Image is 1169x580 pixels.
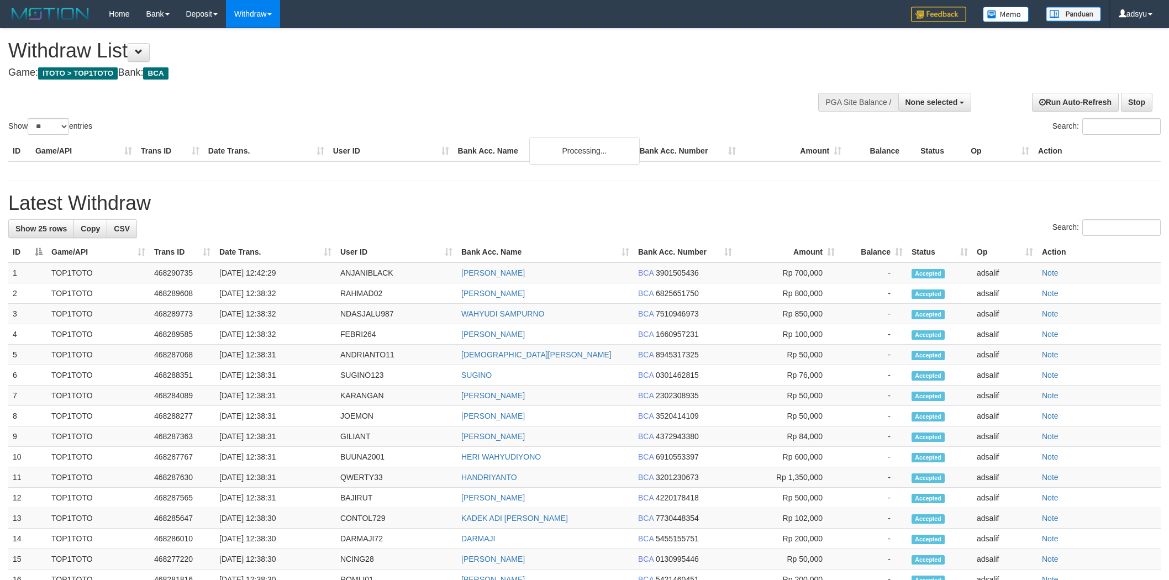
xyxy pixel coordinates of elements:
[336,345,457,365] td: ANDRIANTO11
[1042,493,1059,502] a: Note
[839,406,907,426] td: -
[1042,289,1059,298] a: Note
[8,467,47,488] td: 11
[972,549,1038,570] td: adsalif
[215,386,336,406] td: [DATE] 12:38:31
[150,242,215,262] th: Trans ID: activate to sort column ascending
[8,406,47,426] td: 8
[638,473,654,482] span: BCA
[656,391,699,400] span: Copy 2302308935 to clipboard
[150,529,215,549] td: 468286010
[336,508,457,529] td: CONTOL729
[81,224,100,233] span: Copy
[818,93,898,112] div: PGA Site Balance /
[47,406,150,426] td: TOP1TOTO
[736,386,839,406] td: Rp 50,000
[638,268,654,277] span: BCA
[839,467,907,488] td: -
[150,447,215,467] td: 468287767
[461,371,492,379] a: SUGINO
[839,365,907,386] td: -
[150,508,215,529] td: 468285647
[972,508,1038,529] td: adsalif
[336,447,457,467] td: BUUNA2001
[215,304,336,324] td: [DATE] 12:38:32
[461,309,544,318] a: WAHYUDI SAMPURNO
[638,555,654,563] span: BCA
[47,426,150,447] td: TOP1TOTO
[736,283,839,304] td: Rp 800,000
[8,386,47,406] td: 7
[529,137,640,165] div: Processing...
[1052,118,1161,135] label: Search:
[47,549,150,570] td: TOP1TOTO
[215,447,336,467] td: [DATE] 12:38:31
[656,350,699,359] span: Copy 8945317325 to clipboard
[73,219,107,238] a: Copy
[1042,514,1059,523] a: Note
[461,555,525,563] a: [PERSON_NAME]
[336,426,457,447] td: GILIANT
[656,432,699,441] span: Copy 4372943380 to clipboard
[336,262,457,283] td: ANJANIBLACK
[336,304,457,324] td: NDASJALU987
[736,549,839,570] td: Rp 50,000
[150,426,215,447] td: 468287363
[736,426,839,447] td: Rp 84,000
[8,324,47,345] td: 4
[8,192,1161,214] h1: Latest Withdraw
[336,406,457,426] td: JOEMON
[47,242,150,262] th: Game/API: activate to sort column ascending
[839,488,907,508] td: -
[638,412,654,420] span: BCA
[150,283,215,304] td: 468289608
[150,324,215,345] td: 468289585
[656,514,699,523] span: Copy 7730448354 to clipboard
[8,283,47,304] td: 2
[736,447,839,467] td: Rp 600,000
[336,324,457,345] td: FEBRI264
[839,345,907,365] td: -
[8,242,47,262] th: ID: activate to sort column descending
[336,488,457,508] td: BAJIRUT
[38,67,118,80] span: ITOTO > TOP1TOTO
[972,467,1038,488] td: adsalif
[47,304,150,324] td: TOP1TOTO
[329,141,454,161] th: User ID
[638,330,654,339] span: BCA
[638,432,654,441] span: BCA
[839,304,907,324] td: -
[1121,93,1152,112] a: Stop
[740,141,846,161] th: Amount
[912,453,945,462] span: Accepted
[638,514,654,523] span: BCA
[8,345,47,365] td: 5
[8,67,768,78] h4: Game: Bank:
[736,242,839,262] th: Amount: activate to sort column ascending
[912,392,945,401] span: Accepted
[972,365,1038,386] td: adsalif
[634,242,736,262] th: Bank Acc. Number: activate to sort column ascending
[839,549,907,570] td: -
[8,488,47,508] td: 12
[47,467,150,488] td: TOP1TOTO
[972,242,1038,262] th: Op: activate to sort column ascending
[972,283,1038,304] td: adsalif
[839,508,907,529] td: -
[638,350,654,359] span: BCA
[47,365,150,386] td: TOP1TOTO
[336,529,457,549] td: DARMAJI72
[839,529,907,549] td: -
[912,351,945,360] span: Accepted
[656,289,699,298] span: Copy 6825651750 to clipboard
[215,345,336,365] td: [DATE] 12:38:31
[336,365,457,386] td: SUGINO123
[656,534,699,543] span: Copy 5455155751 to clipboard
[215,324,336,345] td: [DATE] 12:38:32
[736,508,839,529] td: Rp 102,000
[47,324,150,345] td: TOP1TOTO
[972,345,1038,365] td: adsalif
[1042,268,1059,277] a: Note
[736,488,839,508] td: Rp 500,000
[912,269,945,278] span: Accepted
